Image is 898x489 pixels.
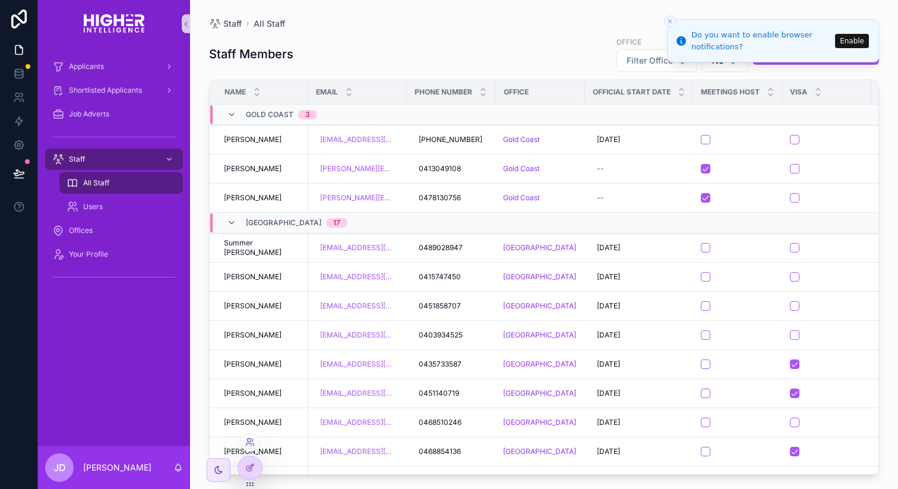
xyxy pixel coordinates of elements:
a: -- [592,159,686,178]
span: 0489028947 [419,243,463,253]
span: 0468854136 [419,447,461,456]
a: [EMAIL_ADDRESS][DOMAIN_NAME] [315,326,400,345]
a: 0468510246 [414,413,489,432]
span: [DATE] [597,359,620,369]
span: Gold Coast [246,110,293,119]
span: [GEOGRAPHIC_DATA] [503,301,576,311]
a: All Staff [254,18,285,30]
a: [PERSON_NAME] [224,359,301,369]
a: [EMAIL_ADDRESS][DOMAIN_NAME] [315,267,400,286]
a: [PERSON_NAME] [224,135,301,144]
a: [DATE] [592,296,686,316]
span: Phone Number [415,87,472,97]
a: Gold Coast [503,164,540,173]
a: [EMAIL_ADDRESS][PERSON_NAME][DOMAIN_NAME] [320,301,395,311]
span: Office [504,87,529,97]
a: [DATE] [592,130,686,149]
a: 0403934525 [414,326,489,345]
a: [PERSON_NAME] [224,164,301,173]
button: Close toast [664,15,676,27]
a: [EMAIL_ADDRESS][DOMAIN_NAME] [315,238,400,257]
p: [PERSON_NAME] [83,462,151,474]
a: Gold Coast [503,193,540,203]
a: [EMAIL_ADDRESS][DOMAIN_NAME] [315,384,400,403]
a: [GEOGRAPHIC_DATA] [503,389,576,398]
a: [GEOGRAPHIC_DATA] [503,447,576,456]
a: [DATE] [592,384,686,403]
span: [PERSON_NAME] [224,164,282,173]
span: [DATE] [597,330,620,340]
a: Shortlisted Applicants [45,80,183,101]
a: [GEOGRAPHIC_DATA] [503,272,576,282]
a: -- [592,188,686,207]
a: All Staff [59,172,183,194]
a: Staff [209,18,242,30]
span: [PERSON_NAME] [224,193,282,203]
span: [DATE] [597,243,620,253]
span: [DATE] [597,301,620,311]
a: Offices [45,220,183,241]
a: [GEOGRAPHIC_DATA] [503,330,576,340]
a: [GEOGRAPHIC_DATA] [503,447,578,456]
span: Name [224,87,246,97]
a: Staff [45,149,183,170]
a: [EMAIL_ADDRESS][DOMAIN_NAME] [320,272,395,282]
span: Shortlisted Applicants [69,86,142,95]
span: [PERSON_NAME] [224,135,282,144]
span: 0451140719 [419,389,459,398]
a: [PERSON_NAME] [224,418,301,427]
a: [PERSON_NAME] [224,272,301,282]
a: 0415747450 [414,267,489,286]
a: [EMAIL_ADDRESS][DOMAIN_NAME] [320,330,395,340]
span: 0478130756 [419,193,461,203]
h1: Staff Members [209,46,293,62]
a: [GEOGRAPHIC_DATA] [503,243,576,253]
span: 0451858707 [419,301,461,311]
span: Staff [223,18,242,30]
a: [PERSON_NAME] [224,389,301,398]
div: -- [597,164,604,173]
a: 0435733587 [414,355,489,374]
a: Summer [PERSON_NAME] [224,238,301,257]
a: Gold Coast [503,193,578,203]
span: Offices [69,226,93,235]
a: [GEOGRAPHIC_DATA] [503,359,576,369]
div: -- [597,193,604,203]
a: [PERSON_NAME][EMAIL_ADDRESS][DOMAIN_NAME] [315,159,400,178]
a: Your Profile [45,244,183,265]
span: [GEOGRAPHIC_DATA] [246,218,321,228]
a: [EMAIL_ADDRESS][DOMAIN_NAME] [320,359,395,369]
span: [PERSON_NAME] [224,359,282,369]
a: [PERSON_NAME] [224,193,301,203]
a: 0451140719 [414,384,489,403]
img: App logo [84,14,144,33]
span: [DATE] [597,447,620,456]
span: 0468510246 [419,418,461,427]
span: Email [316,87,338,97]
a: Gold Coast [503,164,578,173]
span: Meetings Host [701,87,760,97]
div: 17 [333,218,340,228]
span: Your Profile [69,250,108,259]
a: [DATE] [592,238,686,257]
a: 0451858707 [414,296,489,316]
a: [DATE] [592,413,686,432]
span: 0413049108 [419,164,461,173]
a: [GEOGRAPHIC_DATA] [503,418,576,427]
a: Users [59,196,183,217]
button: Select Button [616,49,697,72]
a: [PERSON_NAME][EMAIL_ADDRESS][DOMAIN_NAME] [320,193,395,203]
a: 0413049108 [414,159,489,178]
a: [DATE] [592,442,686,461]
a: [GEOGRAPHIC_DATA] [503,272,578,282]
div: Do you want to enable browser notifications? [691,29,831,52]
a: [DATE] [592,326,686,345]
a: [EMAIL_ADDRESS][DOMAIN_NAME] [315,130,400,149]
a: [EMAIL_ADDRESS][DOMAIN_NAME] [315,413,400,432]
